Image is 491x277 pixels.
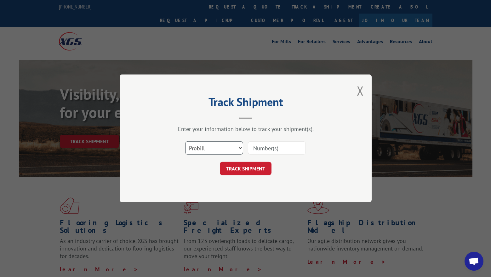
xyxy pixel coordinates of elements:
[248,142,306,155] input: Number(s)
[465,252,483,271] div: Open chat
[151,97,340,109] h2: Track Shipment
[357,82,364,99] button: Close modal
[151,126,340,133] div: Enter your information below to track your shipment(s).
[220,162,271,175] button: TRACK SHIPMENT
